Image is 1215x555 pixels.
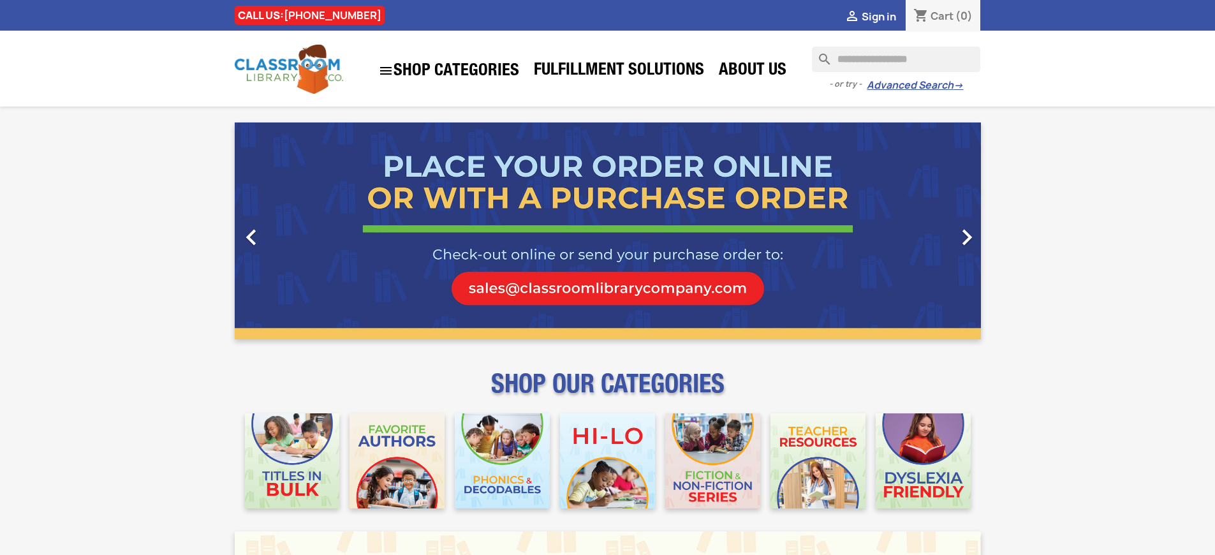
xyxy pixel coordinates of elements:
img: CLC_Phonics_And_Decodables_Mobile.jpg [455,413,550,508]
a: Next [869,122,981,339]
i:  [951,221,983,253]
i: shopping_cart [913,9,929,24]
a: About Us [712,59,793,84]
img: CLC_Favorite_Authors_Mobile.jpg [350,413,445,508]
p: SHOP OUR CATEGORIES [235,380,981,403]
i:  [378,63,394,78]
span: Sign in [862,10,896,24]
img: CLC_Dyslexia_Mobile.jpg [876,413,971,508]
a: [PHONE_NUMBER] [284,8,381,22]
img: CLC_HiLo_Mobile.jpg [560,413,655,508]
a: Previous [235,122,347,339]
ul: Carousel container [235,122,981,339]
span: - or try - [829,78,867,91]
i:  [235,221,267,253]
span: → [954,79,963,92]
img: CLC_Bulk_Mobile.jpg [245,413,340,508]
a:  Sign in [844,10,896,24]
img: CLC_Teacher_Resources_Mobile.jpg [770,413,865,508]
img: CLC_Fiction_Nonfiction_Mobile.jpg [665,413,760,508]
span: Cart [931,9,954,23]
div: CALL US: [235,6,385,25]
a: Advanced Search→ [867,79,963,92]
img: Classroom Library Company [235,45,343,94]
i: search [812,47,827,62]
input: Search [812,47,980,72]
a: SHOP CATEGORIES [372,57,526,85]
span: (0) [955,9,973,23]
i:  [844,10,860,25]
a: Fulfillment Solutions [527,59,711,84]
